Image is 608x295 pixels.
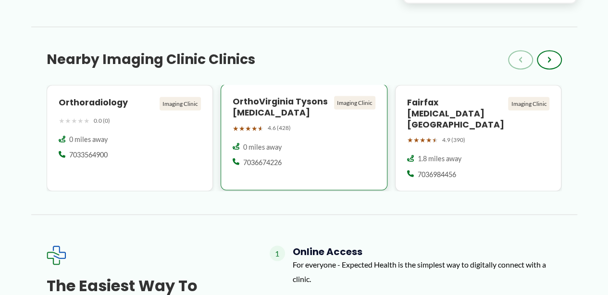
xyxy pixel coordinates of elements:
span: ★ [426,133,432,146]
span: ★ [245,122,251,134]
span: ★ [258,122,264,134]
span: ‹ [519,54,522,65]
span: 7036984456 [418,169,456,179]
img: Expected Healthcare Logo [47,245,66,265]
span: 0.0 (0) [94,115,110,126]
h4: Online Access [293,245,562,257]
span: ★ [233,122,239,134]
span: › [547,54,551,65]
h4: Orthoradiology [59,97,156,108]
span: ★ [413,133,420,146]
span: 4.6 (428) [268,122,291,133]
span: 7033564900 [69,150,108,159]
button: › [537,50,562,69]
div: Imaging Clinic [160,97,201,110]
span: 0 miles away [69,134,108,144]
span: ★ [420,133,426,146]
span: ★ [407,133,413,146]
span: ★ [77,114,84,127]
span: ★ [84,114,90,127]
span: ★ [432,133,438,146]
button: ‹ [508,50,533,69]
p: For everyone - Expected Health is the simplest way to digitally connect with a clinic. [293,257,562,285]
span: ★ [59,114,65,127]
a: Fairfax [MEDICAL_DATA] [GEOGRAPHIC_DATA] Imaging Clinic ★★★★★ 4.9 (390) 1.8 miles away 7036984456 [395,85,562,191]
span: ★ [239,122,245,134]
span: ★ [65,114,71,127]
span: ★ [71,114,77,127]
h4: Fairfax [MEDICAL_DATA] [GEOGRAPHIC_DATA] [407,97,505,130]
h3: Nearby Imaging Clinic Clinics [47,51,255,68]
h4: OrthoVirginia Tysons [MEDICAL_DATA] [233,96,330,118]
span: 1.8 miles away [418,154,461,163]
span: 4.9 (390) [442,134,465,145]
div: Imaging Clinic [508,97,549,110]
span: 1 [270,245,285,261]
a: OrthoVirginia Tysons [MEDICAL_DATA] Imaging Clinic ★★★★★ 4.6 (428) 0 miles away 7036674226 [221,85,387,191]
span: 7036674226 [243,157,282,167]
a: Orthoradiology Imaging Clinic ★★★★★ 0.0 (0) 0 miles away 7033564900 [47,85,213,191]
div: Imaging Clinic [334,96,375,109]
span: ★ [251,122,258,134]
span: 0 miles away [243,142,282,152]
